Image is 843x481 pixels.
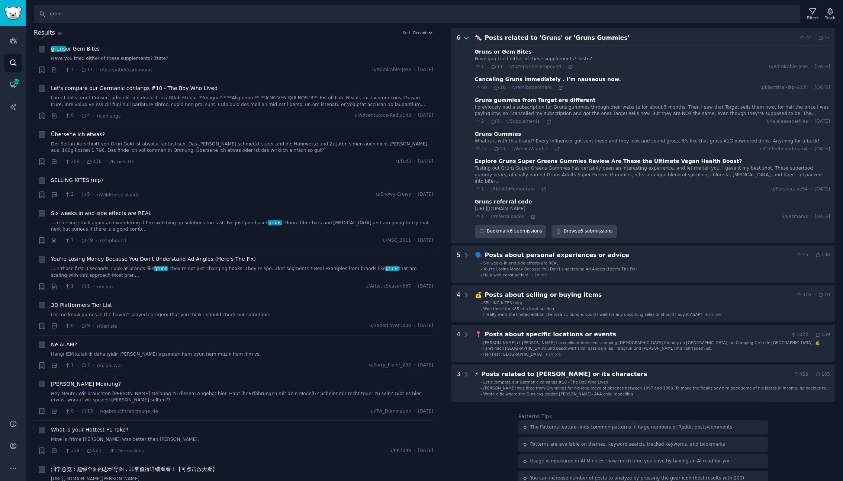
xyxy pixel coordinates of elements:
span: 5 [81,191,90,198]
span: · [487,119,488,124]
span: You're Losing Money Because You Don't Understand Ad Angles (Here's The Fix) [51,255,256,263]
div: Testing out Grüns Super Greens Gummies has certainly been an interesting experience, and let me t... [475,165,830,185]
span: 49 [81,237,93,244]
div: Posts related to 'Gruns' or 'Gruns Gummies' [485,33,796,43]
span: 15 [796,252,808,259]
span: [DATE] [418,67,433,73]
span: · [82,158,84,166]
span: u/Coffeebeandream4 [760,146,808,153]
span: u/SaberLover1000 [369,323,411,329]
span: · [811,64,812,70]
span: · [76,112,78,120]
span: · [811,146,812,153]
a: Mine is Prime [PERSON_NAME] was better than [PERSON_NAME]. [51,436,433,443]
a: Six weeks in and side effects are REAL [51,209,151,217]
span: r/ecom [97,284,113,289]
span: r/HealthMomentum [490,186,535,192]
span: · [60,237,62,244]
span: · [96,407,97,415]
span: 138 [86,158,102,165]
span: Six weeks in and side effects are REAL [483,261,559,265]
span: gruns [154,266,168,271]
span: · [76,362,78,369]
a: Let's compare our Germanic conlangs #10 - The Boy Who Lived [51,84,218,92]
label: Patterns Tips [518,413,552,419]
span: 润学总览：超级全面的思维导图，非常值得详细看看！【可点击放大看】 [51,465,218,473]
span: r/AreolaWuuds1 [512,146,548,151]
span: r/Supplements [506,119,540,124]
span: · [811,252,812,259]
span: r/gebrauchtFahrzeuge_de [100,409,158,414]
div: Have you tried either of these supplements? Taste? [475,56,830,62]
a: Ne ALAM? [51,341,77,349]
div: Posts about selling or buying items [485,291,794,300]
span: · [487,187,488,192]
span: · [414,362,415,369]
span: 13 [81,408,93,415]
div: 4 [457,291,460,317]
span: [DATE] [418,448,433,454]
span: · [487,214,488,219]
span: · [814,35,815,41]
span: 1022 [790,331,808,338]
a: What is your Hottest F1 Take? [51,426,129,434]
span: 366 [13,79,20,84]
span: 9 [81,323,90,329]
span: · [490,147,491,152]
span: · [414,158,415,165]
span: · [564,64,565,70]
span: · [811,331,812,338]
span: · [502,119,503,124]
span: · [93,362,94,369]
span: Won these for $85 at a local auction. [483,307,556,311]
span: r/tirzepatidecompound [509,64,562,69]
span: · [82,447,84,455]
div: Explore Gruns Super Greens Gummies Review Are These the Ultimate Vegan Health Boost? [475,157,742,165]
span: [DATE] [815,146,830,153]
span: r/referralcodes [490,214,524,219]
span: [DATE] [418,323,433,329]
span: 0 [64,323,74,329]
span: 0 [64,408,74,415]
span: [DATE] [815,118,830,125]
a: 3D Platformers Tier List [51,301,112,309]
span: u/Sorry_Plane_232 [369,362,411,369]
span: 0 [64,112,74,119]
span: 455 [793,371,808,378]
span: · [60,112,62,120]
span: 1 [64,362,74,369]
span: · [505,64,506,70]
span: · [93,191,94,199]
span: 316 [796,292,811,298]
div: Posts related to [PERSON_NAME] or its characters [482,370,791,379]
a: 366 [4,76,22,94]
div: - [480,385,482,391]
span: · [76,322,78,330]
span: + 1 more [545,352,561,356]
span: 1 [81,283,90,290]
span: · [414,408,415,415]
span: 📍 [475,331,482,338]
span: [PERSON_NAME] was fired from Grunnings for his long leave of absence between 1997 and 1998. To ma... [483,386,830,395]
span: · [414,67,415,73]
span: [PERSON_NAME] et [PERSON_NAME] t'accueillent dans leur camping [DEMOGRAPHIC_DATA] friendly en [GE... [483,340,820,345]
span: Results [34,28,55,38]
span: · [508,85,509,90]
div: Sort [403,30,411,35]
span: · [542,119,543,124]
span: · [814,292,815,298]
div: 3 [457,370,460,397]
span: Recent [413,30,427,35]
a: Have you tried either of these supplements? Taste? [51,55,433,62]
span: · [414,448,415,454]
span: u/PK7098 [389,448,411,454]
div: Patterns are available on themes, keyword search, tracked keywords, and bookmarks [530,441,725,448]
img: GummySearch logo [4,7,22,20]
span: · [508,147,509,152]
span: u/Perspective54 [771,186,808,193]
button: Track [823,6,838,22]
a: Hangi IEM kulaklık daha iyidir [PERSON_NAME] açısından hem oyun hem müzik hem film vs. [51,351,433,358]
span: · [537,187,538,192]
span: 2 [475,118,484,125]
